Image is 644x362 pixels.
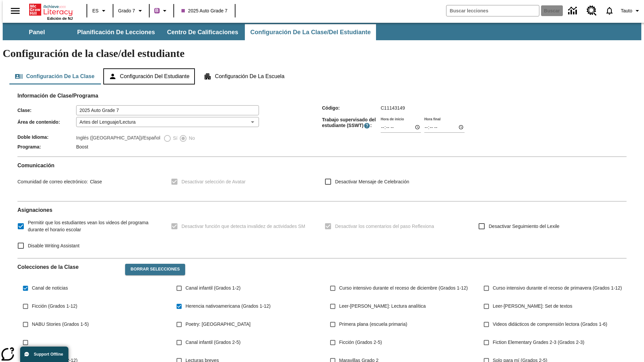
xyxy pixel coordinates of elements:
span: Fiction Elementary Grades 2-3 (Grados 2-3) [493,339,584,346]
h2: Asignaciones [17,207,627,213]
button: Configuración del estudiante [103,68,195,84]
div: Artes del Lenguaje/Lectura [76,117,259,127]
span: Comunidad de correo electrónico : [17,179,88,184]
h1: Configuración de la clase/del estudiante [3,47,641,60]
span: Doble Idioma : [17,134,76,140]
input: Clase [76,105,259,115]
span: Clase [88,179,102,184]
a: Portada [29,3,73,16]
span: No [187,135,195,142]
h2: Información de Clase/Programa [17,93,627,99]
span: Grado 7 [118,7,135,14]
div: Subbarra de navegación [3,23,641,40]
span: B [155,6,159,15]
button: Panel [3,24,70,40]
span: Curso intensivo durante el receso de primavera (Grados 1-12) [493,285,622,292]
h2: Colecciones de la Clase [17,264,120,270]
span: NABU Stories (Grados 1-5) [32,321,89,328]
a: Notificaciones [601,2,618,19]
input: Buscar campo [446,5,539,16]
button: Configuración de la escuela [198,68,290,84]
div: Subbarra de navegación [3,24,377,40]
button: Abrir el menú lateral [5,1,25,21]
button: Lenguaje: ES, Selecciona un idioma [89,5,111,17]
span: Ficción (Grados 2-5) [339,339,382,346]
span: Edición de NJ [47,16,73,20]
span: Canal de noticias [32,285,68,292]
span: Área de contenido : [17,119,76,125]
span: 2025 Auto Grade 7 [181,7,228,14]
button: Centro de calificaciones [162,24,244,40]
span: Desactivar selección de Avatar [181,178,246,185]
button: Borrar selecciones [125,264,185,275]
span: Tauto [621,7,632,14]
div: Asignaciones [17,207,627,253]
span: Videos didácticos de comprensión lectora (Grados 1-6) [493,321,607,328]
span: Desactivar los comentarios del paso Reflexiona [335,223,434,230]
span: Permitir que los estudiantes vean los videos del programa durante el horario escolar [28,219,160,233]
span: Programa : [17,144,76,149]
button: Boost El color de la clase es morado/púrpura. Cambiar el color de la clase. [152,5,171,17]
span: Poetry: [GEOGRAPHIC_DATA] [185,321,251,328]
span: Desactivar función que detecta invalidez de actividades SM [181,223,305,230]
a: Centro de recursos, Se abrirá en una pestaña nueva. [583,2,601,20]
button: Grado: Grado 7, Elige un grado [115,5,147,17]
span: Ficción (Grados 1-12) [32,303,77,310]
a: Centro de información [564,2,583,20]
label: Inglés ([GEOGRAPHIC_DATA])/Español [76,134,160,142]
span: Desactivar Mensaje de Celebración [335,178,409,185]
span: Canal infantil (Grados 1-2) [185,285,240,292]
h2: Comunicación [17,162,627,169]
span: Herencia nativoamericana (Grados 1-12) [185,303,271,310]
div: Portada [29,2,73,20]
button: Configuración de la clase/del estudiante [245,24,376,40]
label: Hora de inicio [381,116,404,121]
span: Boost [76,144,88,149]
span: Sí [171,135,177,142]
span: Leer-[PERSON_NAME]: Lectura analítica [339,303,426,310]
div: Comunicación [17,162,627,196]
span: Código : [322,105,381,111]
button: Perfil/Configuración [618,5,644,17]
span: Canal infantil (Grados 2-5) [185,339,240,346]
button: Support Offline [20,347,68,362]
label: Hora final [424,116,440,121]
div: Configuración de la clase/del estudiante [9,68,635,84]
div: Información de Clase/Programa [17,99,627,151]
span: Desactivar Seguimiento del Lexile [489,223,559,230]
span: Primera plana (escuela primaria) [339,321,407,328]
span: C11143149 [381,105,405,111]
span: Clase : [17,108,76,113]
button: Configuración de la clase [9,68,100,84]
span: Trabajo supervisado del estudiante (SSWT) : [322,117,381,129]
button: Planificación de lecciones [72,24,160,40]
span: Disable Writing Assistant [28,242,79,249]
span: Leer-[PERSON_NAME]: Set de textos [493,303,572,310]
span: Support Offline [34,352,63,357]
button: El Tiempo Supervisado de Trabajo Estudiantil es el período durante el cual los estudiantes pueden... [364,122,370,129]
span: ES [92,7,99,14]
span: Curso intensivo durante el receso de diciembre (Grados 1-12) [339,285,468,292]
